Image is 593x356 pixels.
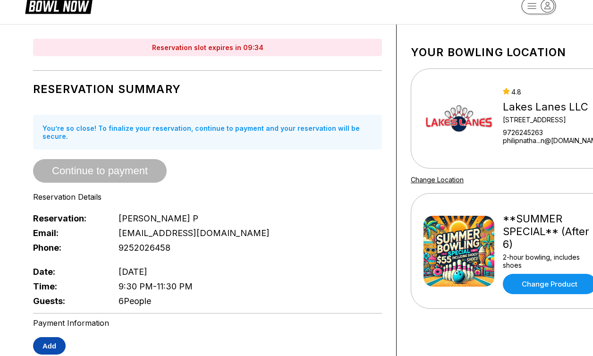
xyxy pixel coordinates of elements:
[33,281,103,291] span: Time:
[119,281,193,291] span: 9:30 PM - 11:30 PM
[33,318,382,328] div: Payment Information
[119,267,147,277] span: [DATE]
[119,213,198,223] span: [PERSON_NAME] P
[424,83,494,154] img: Lakes Lanes LLC
[119,228,270,238] span: [EMAIL_ADDRESS][DOMAIN_NAME]
[33,337,66,355] button: Add
[119,296,151,306] span: 6 People
[119,243,170,253] span: 9252026458
[424,216,494,287] img: **SUMMER SPECIAL** (After 6)
[33,39,382,56] div: Reservation slot expires in 09:34
[411,176,464,184] a: Change Location
[33,228,103,238] span: Email:
[33,243,103,253] span: Phone:
[33,213,103,223] span: Reservation:
[33,115,382,150] div: You’re so close! To finalize your reservation, continue to payment and your reservation will be s...
[33,83,382,96] h1: Reservation Summary
[33,296,103,306] span: Guests:
[33,192,382,202] div: Reservation Details
[33,267,103,277] span: Date:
